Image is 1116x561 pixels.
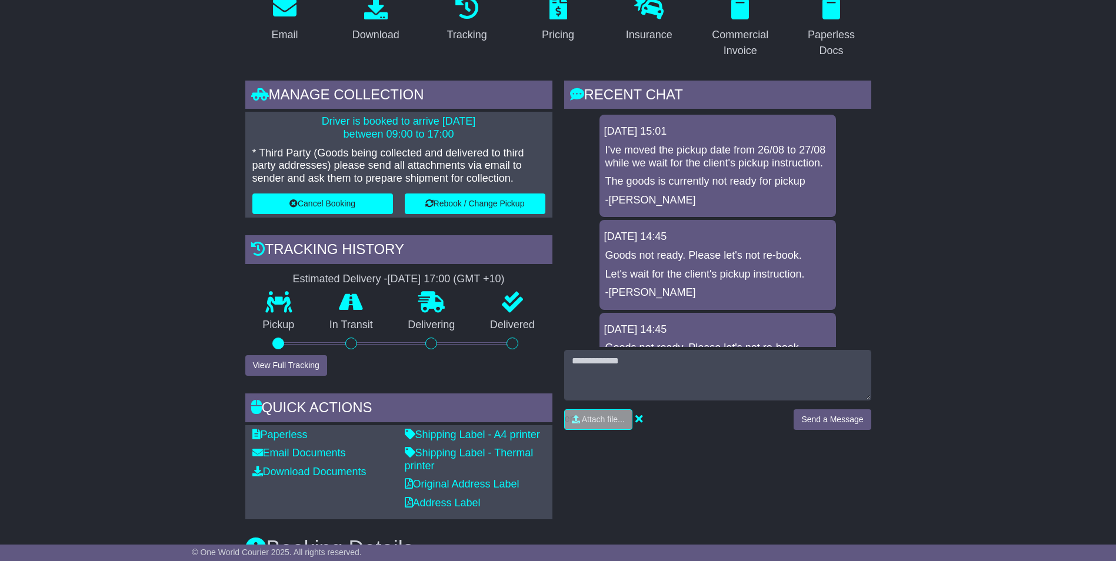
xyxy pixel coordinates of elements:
[252,147,545,185] p: * Third Party (Goods being collected and delivered to third party addresses) please send all atta...
[252,193,393,214] button: Cancel Booking
[605,144,830,169] p: I've moved the pickup date from 26/08 to 27/08 while we wait for the client's pickup instruction.
[391,319,473,332] p: Delivering
[245,537,871,560] h3: Booking Details
[245,393,552,425] div: Quick Actions
[405,478,519,490] a: Original Address Label
[405,497,481,509] a: Address Label
[605,286,830,299] p: -[PERSON_NAME]
[564,81,871,112] div: RECENT CHAT
[542,27,574,43] div: Pricing
[388,273,505,286] div: [DATE] 17:00 (GMT +10)
[604,125,831,138] div: [DATE] 15:01
[245,355,327,376] button: View Full Tracking
[405,429,540,440] a: Shipping Label - A4 printer
[708,27,772,59] div: Commercial Invoice
[447,27,487,43] div: Tracking
[604,323,831,336] div: [DATE] 14:45
[605,342,830,355] p: Goods not ready. Please let's not re-book.
[245,319,312,332] p: Pickup
[271,27,298,43] div: Email
[192,547,362,557] span: © One World Courier 2025. All rights reserved.
[626,27,672,43] div: Insurance
[245,235,552,267] div: Tracking history
[605,249,830,262] p: Goods not ready. Please let's not re-book.
[352,27,399,43] div: Download
[245,273,552,286] div: Estimated Delivery -
[252,447,346,459] a: Email Documents
[252,466,367,477] a: Download Documents
[605,175,830,188] p: The goods is currently not ready for pickup
[252,429,308,440] a: Paperless
[245,81,552,112] div: Manage collection
[605,268,830,281] p: Let's wait for the client's pickup instruction.
[472,319,552,332] p: Delivered
[605,194,830,207] p: -[PERSON_NAME]
[252,115,545,141] p: Driver is booked to arrive [DATE] between 09:00 to 17:00
[799,27,864,59] div: Paperless Docs
[604,231,831,243] div: [DATE] 14:45
[794,409,871,430] button: Send a Message
[312,319,391,332] p: In Transit
[405,447,534,472] a: Shipping Label - Thermal printer
[405,193,545,214] button: Rebook / Change Pickup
